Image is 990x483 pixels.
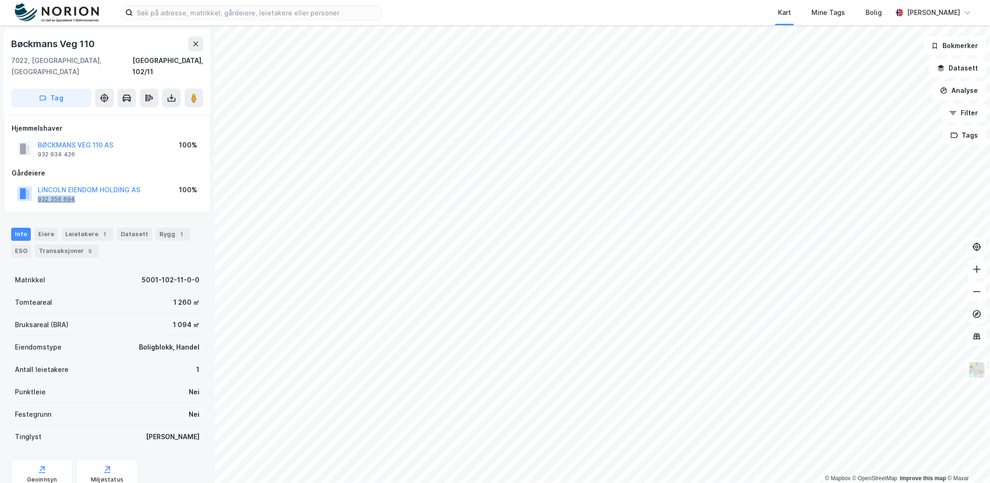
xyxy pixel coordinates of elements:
[825,475,851,482] a: Mapbox
[146,431,199,442] div: [PERSON_NAME]
[38,151,75,158] div: 932 934 426
[62,228,113,241] div: Leietakere
[173,319,199,330] div: 1 094 ㎡
[15,274,45,286] div: Matrikkel
[142,274,199,286] div: 5001-102-11-0-0
[900,475,946,482] a: Improve this map
[943,438,990,483] iframe: Chat Widget
[11,228,31,241] div: Info
[15,409,51,420] div: Festegrunn
[34,228,58,241] div: Eiere
[11,55,132,77] div: 7022, [GEOGRAPHIC_DATA], [GEOGRAPHIC_DATA]
[38,196,75,203] div: 932 356 694
[132,55,203,77] div: [GEOGRAPHIC_DATA], 102/11
[117,228,152,241] div: Datasett
[15,3,99,22] img: norion-logo.80e7a08dc31c2e691866.png
[133,6,382,20] input: Søk på adresse, matrikkel, gårdeiere, leietakere eller personer
[86,246,95,256] div: 5
[139,342,199,353] div: Boligblokk, Handel
[15,386,46,398] div: Punktleie
[12,168,203,179] div: Gårdeiere
[11,245,31,258] div: ESG
[942,104,986,122] button: Filter
[15,364,69,375] div: Antall leietakere
[156,228,190,241] div: Bygg
[778,7,791,18] div: Kart
[852,475,898,482] a: OpenStreetMap
[179,184,197,196] div: 100%
[100,230,110,239] div: 1
[932,81,986,100] button: Analyse
[923,36,986,55] button: Bokmerker
[189,386,199,398] div: Nei
[11,89,91,107] button: Tag
[968,361,986,379] img: Z
[35,245,99,258] div: Transaksjoner
[15,319,69,330] div: Bruksareal (BRA)
[907,7,960,18] div: [PERSON_NAME]
[866,7,882,18] div: Bolig
[11,36,96,51] div: Bøckmans Veg 110
[943,438,990,483] div: Kontrollprogram for chat
[15,431,41,442] div: Tinglyst
[15,297,52,308] div: Tomteareal
[196,364,199,375] div: 1
[943,126,986,145] button: Tags
[15,342,62,353] div: Eiendomstype
[179,140,197,151] div: 100%
[189,409,199,420] div: Nei
[177,230,186,239] div: 1
[12,123,203,134] div: Hjemmelshaver
[173,297,199,308] div: 1 260 ㎡
[929,59,986,77] button: Datasett
[811,7,845,18] div: Mine Tags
